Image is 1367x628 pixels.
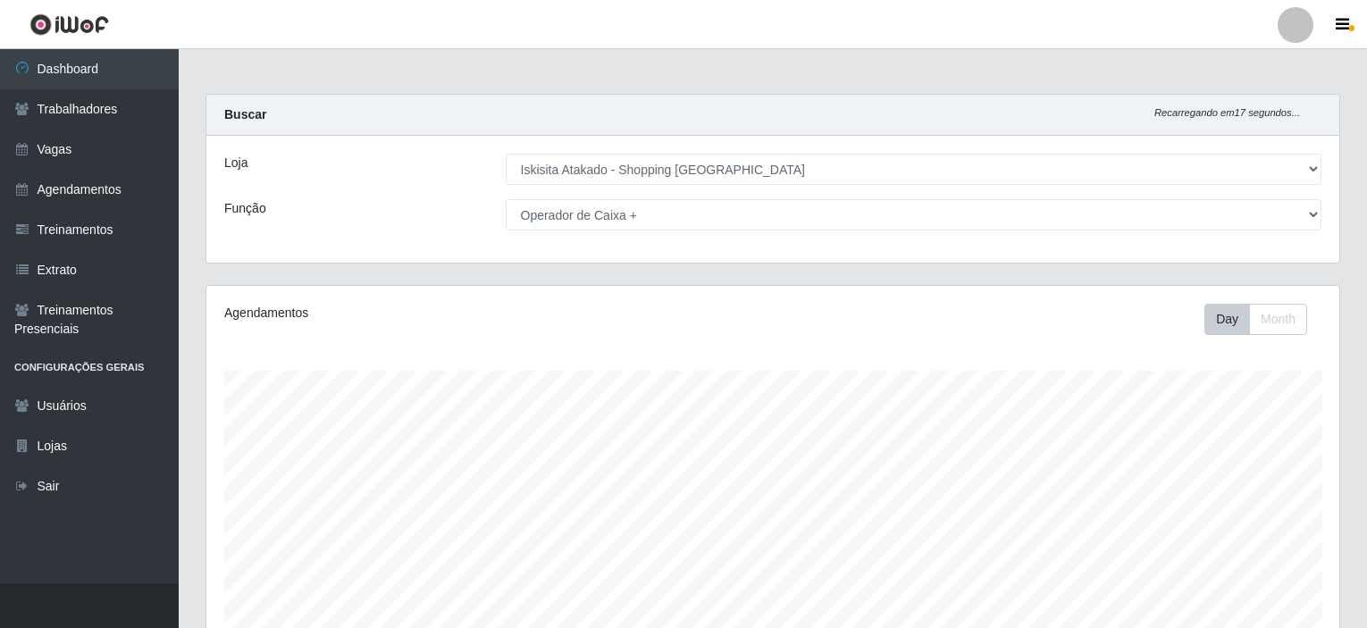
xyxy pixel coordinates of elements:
label: Loja [224,154,247,172]
img: CoreUI Logo [29,13,109,36]
div: First group [1204,304,1307,335]
label: Função [224,199,266,218]
div: Toolbar with button groups [1204,304,1321,335]
button: Day [1204,304,1250,335]
strong: Buscar [224,107,266,121]
div: Agendamentos [224,304,666,322]
i: Recarregando em 17 segundos... [1154,107,1300,118]
button: Month [1249,304,1307,335]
